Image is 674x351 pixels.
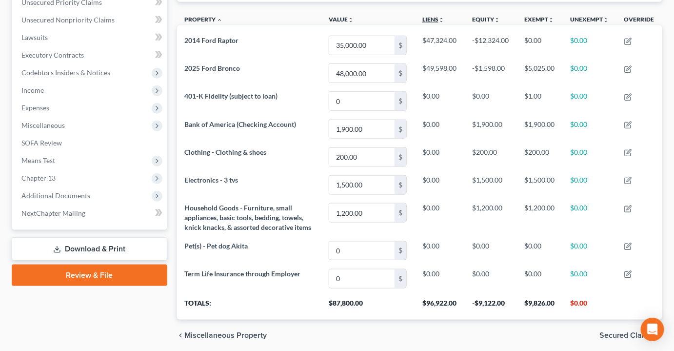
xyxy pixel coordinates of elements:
i: unfold_more [494,17,500,23]
input: 0.00 [329,92,395,110]
td: $0.00 [562,237,616,265]
td: $0.00 [415,143,464,171]
th: $87,800.00 [321,292,415,320]
td: $0.00 [415,115,464,143]
span: Clothing - Clothing & shoes [185,148,267,156]
div: $ [395,148,406,166]
span: Expenses [21,103,49,112]
div: $ [395,269,406,288]
a: Download & Print [12,238,167,261]
input: 0.00 [329,64,395,83]
a: Lawsuits [14,29,167,46]
th: $96,922.00 [415,292,464,320]
td: -$1,598.00 [464,60,516,87]
i: unfold_more [603,17,609,23]
td: $0.00 [464,237,516,265]
a: Review & File [12,265,167,286]
td: $0.00 [562,115,616,143]
i: unfold_more [438,17,444,23]
td: $0.00 [415,199,464,236]
td: $0.00 [562,143,616,171]
input: 0.00 [329,176,395,194]
span: Chapter 13 [21,174,56,182]
td: $0.00 [415,171,464,199]
th: Override [616,10,662,32]
span: Unsecured Nonpriority Claims [21,16,115,24]
div: $ [395,204,406,222]
span: Income [21,86,44,94]
a: Equityunfold_more [472,16,500,23]
td: $0.00 [562,60,616,87]
span: Means Test [21,156,55,165]
div: $ [395,64,406,83]
span: Codebtors Insiders & Notices [21,68,110,77]
td: $0.00 [516,265,562,292]
td: $1,200.00 [464,199,516,236]
input: 0.00 [329,242,395,260]
input: 0.00 [329,269,395,288]
div: $ [395,92,406,110]
div: $ [395,176,406,194]
i: unfold_more [548,17,554,23]
td: $0.00 [415,237,464,265]
td: $47,324.00 [415,31,464,59]
span: 2025 Ford Bronco [185,64,240,72]
div: $ [395,242,406,260]
i: expand_less [217,17,223,23]
th: $0.00 [562,292,616,320]
th: -$9,122.00 [464,292,516,320]
span: 401-K Fidelity (subject to loan) [185,92,278,100]
td: $5,025.00 [516,60,562,87]
span: Executory Contracts [21,51,84,59]
span: Pet(s) - Pet dog Akita [185,242,248,250]
span: 2014 Ford Raptor [185,36,239,44]
div: Open Intercom Messenger [641,318,664,341]
button: Secured Claims chevron_right [599,331,662,339]
input: 0.00 [329,204,395,222]
i: chevron_left [177,331,185,339]
td: $200.00 [464,143,516,171]
a: Unsecured Nonpriority Claims [14,11,167,29]
div: $ [395,120,406,139]
span: Miscellaneous Property [185,331,267,339]
a: Executory Contracts [14,46,167,64]
span: Bank of America (Checking Account) [185,120,297,128]
span: Household Goods - Furniture, small appliances, basic tools, bedding, towels, knick knacks, & asso... [185,204,312,231]
a: SOFA Review [14,134,167,152]
span: Secured Claims [599,331,654,339]
a: Unexemptunfold_more [570,16,609,23]
a: Property expand_less [185,16,223,23]
td: $0.00 [562,171,616,199]
a: Valueunfold_more [329,16,354,23]
td: $1,500.00 [464,171,516,199]
td: $200.00 [516,143,562,171]
a: NextChapter Mailing [14,205,167,222]
td: $0.00 [562,31,616,59]
td: $0.00 [516,237,562,265]
td: $0.00 [516,31,562,59]
td: $1,500.00 [516,171,562,199]
td: $0.00 [415,87,464,115]
input: 0.00 [329,148,395,166]
button: chevron_left Miscellaneous Property [177,331,267,339]
span: Term Life Insurance through Employer [185,269,301,278]
span: NextChapter Mailing [21,209,85,217]
span: SOFA Review [21,139,62,147]
i: unfold_more [348,17,354,23]
a: Liensunfold_more [422,16,444,23]
input: 0.00 [329,120,395,139]
div: $ [395,36,406,55]
td: $49,598.00 [415,60,464,87]
td: $0.00 [464,265,516,292]
td: $0.00 [562,265,616,292]
span: Electronics - 3 tvs [185,176,238,184]
a: Exemptunfold_more [524,16,554,23]
span: Lawsuits [21,33,48,41]
td: $1.00 [516,87,562,115]
th: Totals: [177,292,321,320]
td: $0.00 [562,87,616,115]
td: $0.00 [415,265,464,292]
td: $0.00 [562,199,616,236]
td: $1,900.00 [516,115,562,143]
th: $9,826.00 [516,292,562,320]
